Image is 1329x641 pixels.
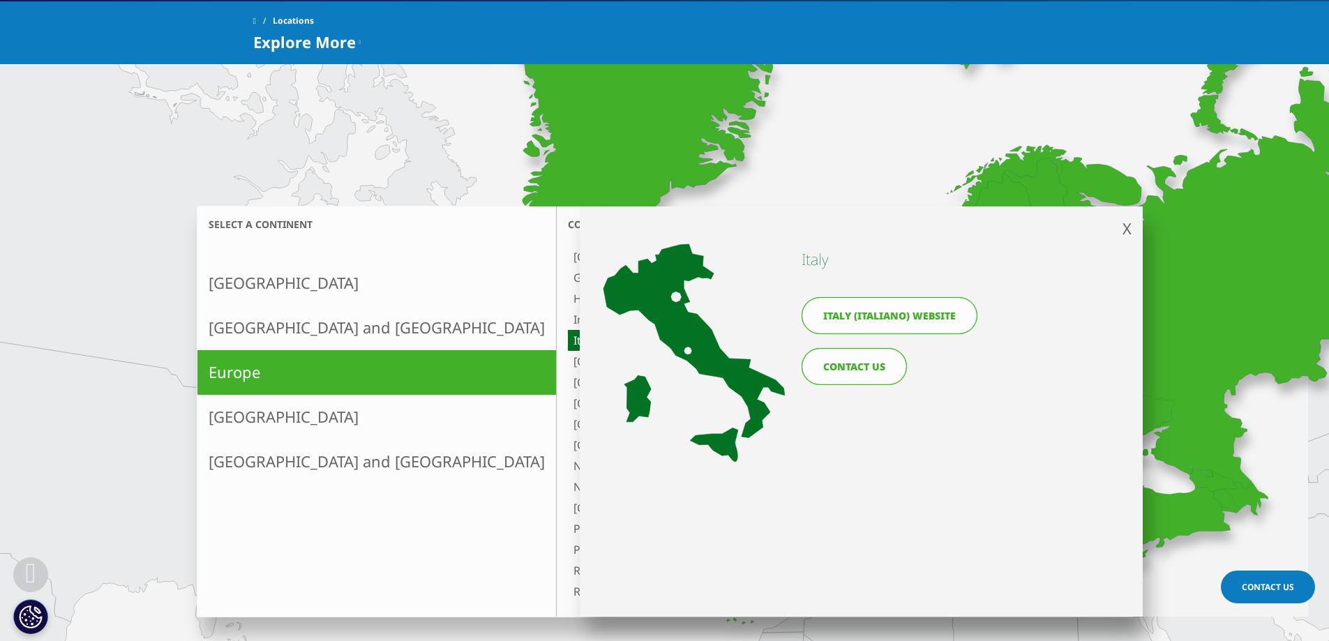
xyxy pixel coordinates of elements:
[568,455,869,476] a: Netherlands
[568,246,869,267] a: [GEOGRAPHIC_DATA]
[568,414,869,435] a: [GEOGRAPHIC_DATA]
[568,330,869,351] a: Italy
[568,602,869,623] a: [GEOGRAPHIC_DATA]
[568,435,869,455] a: [GEOGRAPHIC_DATA]
[197,261,556,306] a: [GEOGRAPHIC_DATA]
[568,351,869,372] a: [GEOGRAPHIC_DATA]
[568,539,869,560] a: Portugal
[197,439,556,484] a: [GEOGRAPHIC_DATA] and [GEOGRAPHIC_DATA]
[568,288,869,309] a: Hungary
[557,206,915,242] h3: Country
[197,306,556,350] a: [GEOGRAPHIC_DATA] and [GEOGRAPHIC_DATA]
[273,8,314,33] span: Locations
[802,348,907,385] a: CONTACT US
[568,497,869,518] a: [GEOGRAPHIC_DATA]
[1122,218,1132,239] span: X
[802,248,984,269] h4: Italy
[568,372,869,393] a: [GEOGRAPHIC_DATA]
[197,218,556,231] h3: Select a continent
[802,297,977,334] a: Italy (Italiano) website
[197,350,556,395] a: Europe
[568,267,869,288] a: Greece
[1242,581,1294,593] span: Contact Us
[253,33,356,50] span: Explore More
[568,393,869,414] a: [GEOGRAPHIC_DATA]
[568,560,869,581] a: Romania
[568,581,869,602] a: Russia
[568,309,869,330] a: Ireland
[13,599,48,634] button: Cookies Settings
[1221,571,1315,603] a: Contact Us
[197,395,556,439] a: [GEOGRAPHIC_DATA]
[568,518,869,539] a: Poland
[568,476,869,497] a: Nordics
